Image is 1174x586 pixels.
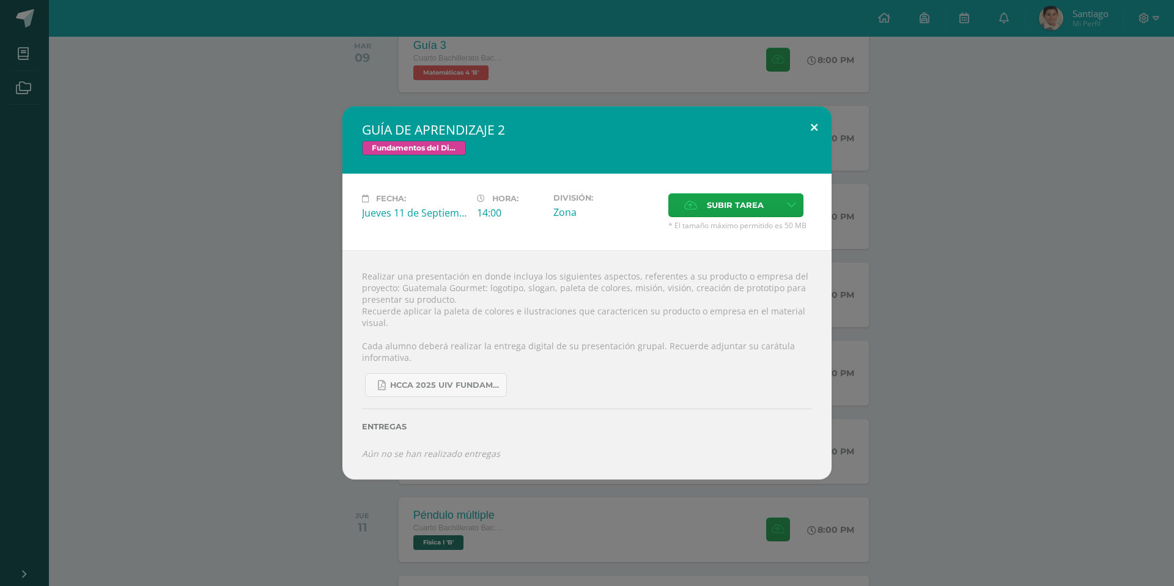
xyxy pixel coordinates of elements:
[362,206,467,220] div: Jueves 11 de Septiembre
[362,448,500,459] i: Aún no se han realizado entregas
[707,194,764,217] span: Subir tarea
[477,206,544,220] div: 14:00
[362,422,812,431] label: Entregas
[362,121,812,138] h2: GUÍA DE APRENDIZAJE 2
[362,141,466,155] span: Fundamentos del Diseño
[390,380,500,390] span: HCCA 2025 UIV FUNDAMENTOS DEL DISEÑO.docx (3).pdf
[797,106,832,148] button: Close (Esc)
[365,373,507,397] a: HCCA 2025 UIV FUNDAMENTOS DEL DISEÑO.docx (3).pdf
[342,250,832,479] div: Realizar una presentación en donde incluya los siguientes aspectos, referentes a su producto o em...
[553,206,659,219] div: Zona
[668,220,812,231] span: * El tamaño máximo permitido es 50 MB
[553,193,659,202] label: División:
[376,194,406,203] span: Fecha:
[492,194,519,203] span: Hora:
